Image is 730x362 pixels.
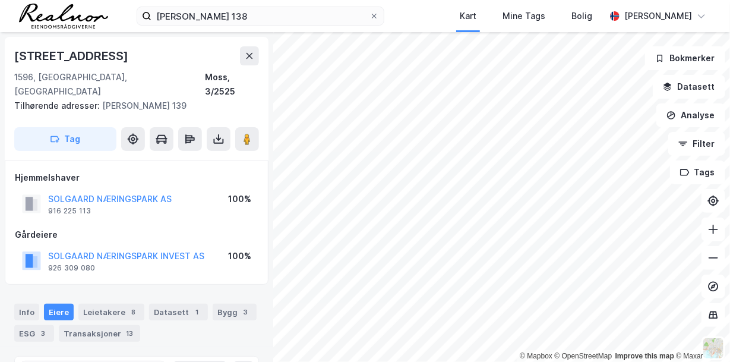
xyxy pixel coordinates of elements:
div: Datasett [149,304,208,320]
div: Leietakere [78,304,144,320]
a: OpenStreetMap [555,352,612,360]
span: Tilhørende adresser: [14,100,102,111]
div: 916 225 113 [48,206,91,216]
button: Bokmerker [645,46,725,70]
a: Mapbox [520,352,552,360]
div: Kart [460,9,476,23]
div: Eiere [44,304,74,320]
button: Filter [668,132,725,156]
button: Tag [14,127,116,151]
div: Moss, 3/2525 [205,70,259,99]
div: Bolig [571,9,592,23]
div: Gårdeiere [15,228,258,242]
div: Info [14,304,39,320]
div: 100% [228,249,251,263]
div: [PERSON_NAME] [624,9,692,23]
img: realnor-logo.934646d98de889bb5806.png [19,4,108,29]
iframe: Chat Widget [671,305,730,362]
div: 100% [228,192,251,206]
div: 8 [128,306,140,318]
div: Mine Tags [503,9,545,23]
a: Improve this map [615,352,674,360]
div: Bygg [213,304,257,320]
input: Søk på adresse, matrikkel, gårdeiere, leietakere eller personer [151,7,369,25]
div: Transaksjoner [59,325,140,342]
div: ESG [14,325,54,342]
div: Hjemmelshaver [15,171,258,185]
div: 926 309 080 [48,263,95,273]
div: 3 [37,328,49,339]
div: [STREET_ADDRESS] [14,46,131,65]
div: 1596, [GEOGRAPHIC_DATA], [GEOGRAPHIC_DATA] [14,70,205,99]
div: 3 [240,306,252,318]
div: [PERSON_NAME] 139 [14,99,249,113]
button: Tags [670,160,725,184]
div: Kontrollprogram for chat [671,305,730,362]
div: 1 [191,306,203,318]
button: Datasett [653,75,725,99]
div: 13 [124,328,135,339]
button: Analyse [656,103,725,127]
